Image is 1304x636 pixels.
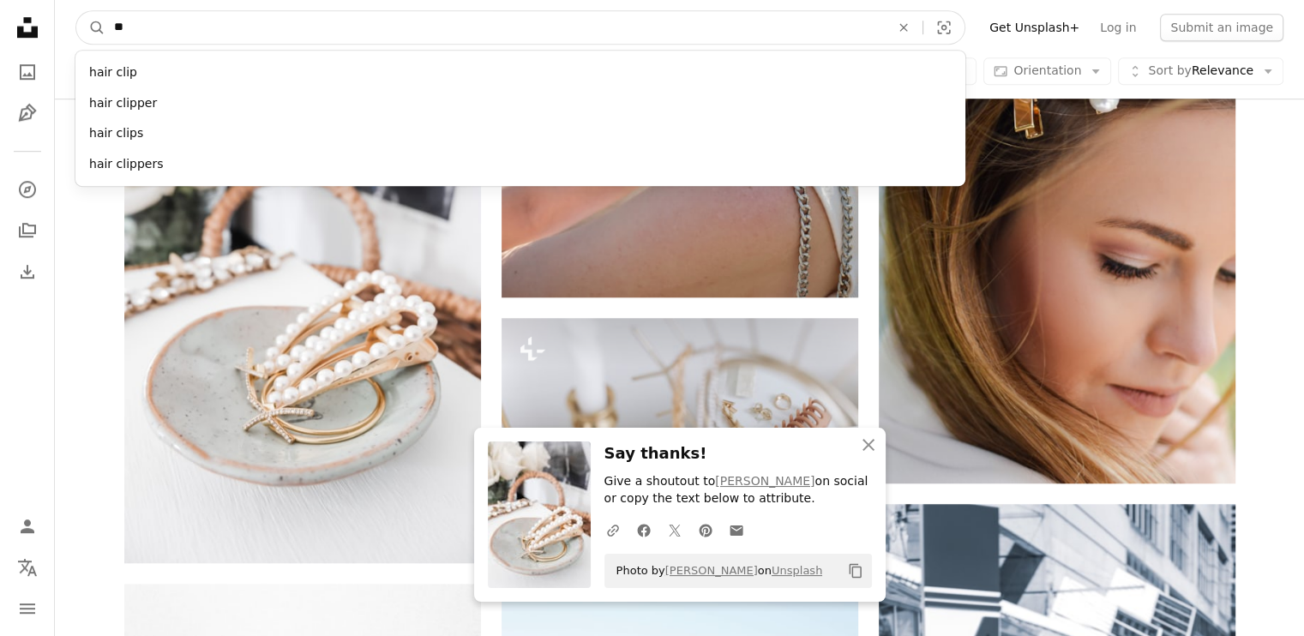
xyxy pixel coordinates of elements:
a: Photos [10,55,45,89]
button: Visual search [923,11,964,44]
span: Orientation [1013,64,1081,78]
button: Search Unsplash [76,11,105,44]
button: Clear [885,11,922,44]
button: Menu [10,591,45,626]
a: Log in [1090,14,1146,41]
a: Explore [10,172,45,207]
a: Share on Facebook [628,513,659,547]
a: woman with two beaded clips clipped on her hair looking downwards [879,207,1235,223]
a: gold necklace on white ceramic plate [124,288,481,303]
a: [PERSON_NAME] [665,564,758,577]
div: hair clipper [75,88,965,119]
img: Modern golden accessories and hair clips reflected in boho mirror on white table with vintage can... [502,318,858,555]
span: Photo by on [608,557,823,585]
button: Orientation [983,58,1111,86]
a: Home — Unsplash [10,10,45,48]
a: Get Unsplash+ [979,14,1090,41]
a: Illustrations [10,96,45,130]
a: Collections [10,213,45,248]
a: Share on Pinterest [690,513,721,547]
img: gold necklace on white ceramic plate [124,28,481,563]
button: Sort byRelevance [1118,58,1283,86]
a: Share on Twitter [659,513,690,547]
div: hair clippers [75,149,965,180]
span: Relevance [1148,63,1253,81]
a: Unsplash [772,564,822,577]
p: Give a shoutout to on social or copy the text below to attribute. [604,473,872,507]
div: hair clips [75,118,965,149]
button: Copy to clipboard [841,556,870,585]
div: hair clip [75,57,965,88]
a: [PERSON_NAME] [715,474,814,488]
h3: Say thanks! [604,441,872,466]
button: Language [10,550,45,585]
button: Submit an image [1160,14,1283,41]
a: Share over email [721,513,752,547]
span: Sort by [1148,64,1191,78]
form: Find visuals sitewide [75,10,965,45]
a: Log in / Sign up [10,509,45,543]
a: Download History [10,255,45,289]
